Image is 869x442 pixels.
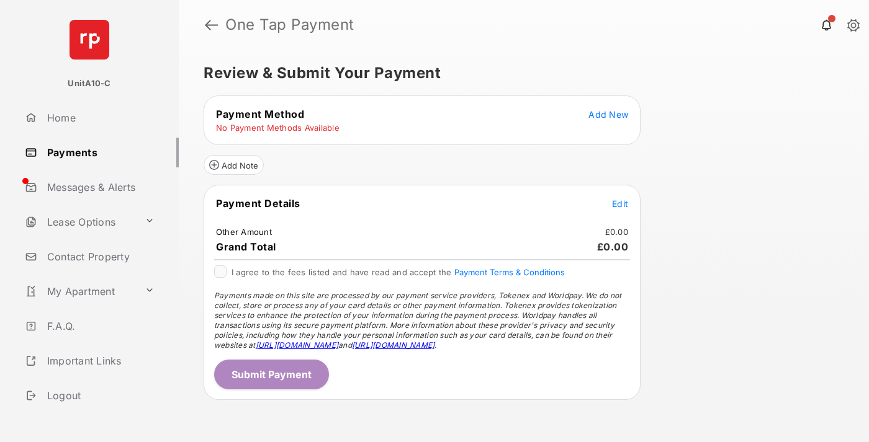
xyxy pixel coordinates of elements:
[20,172,179,202] a: Messages & Alerts
[215,122,340,133] td: No Payment Methods Available
[588,108,628,120] button: Add New
[612,198,628,209] span: Edit
[20,103,179,133] a: Home
[225,17,354,32] strong: One Tap Payment
[605,226,629,237] td: £0.00
[70,20,109,60] img: svg+xml;base64,PHN2ZyB4bWxucz0iaHR0cDovL3d3dy53My5vcmcvMjAwMC9zdmciIHdpZHRoPSI2NCIgaGVpZ2h0PSI2NC...
[20,276,140,306] a: My Apartment
[204,66,834,81] h5: Review & Submit Your Payment
[215,226,272,237] td: Other Amount
[20,242,179,272] a: Contact Property
[214,360,329,389] button: Submit Payment
[20,381,179,410] a: Logout
[352,340,434,350] a: [URL][DOMAIN_NAME]
[612,197,628,210] button: Edit
[588,109,628,120] span: Add New
[597,241,629,253] span: £0.00
[214,291,621,350] span: Payments made on this site are processed by our payment service providers, Tokenex and Worldpay. ...
[454,267,565,277] button: I agree to the fees listed and have read and accept the
[20,207,140,237] a: Lease Options
[20,138,179,167] a: Payments
[20,346,160,376] a: Important Links
[216,241,276,253] span: Grand Total
[20,311,179,341] a: F.A.Q.
[68,77,110,90] p: UnitA10-C
[204,155,264,175] button: Add Note
[232,267,565,277] span: I agree to the fees listed and have read and accept the
[216,108,304,120] span: Payment Method
[216,197,300,210] span: Payment Details
[256,340,338,350] a: [URL][DOMAIN_NAME]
